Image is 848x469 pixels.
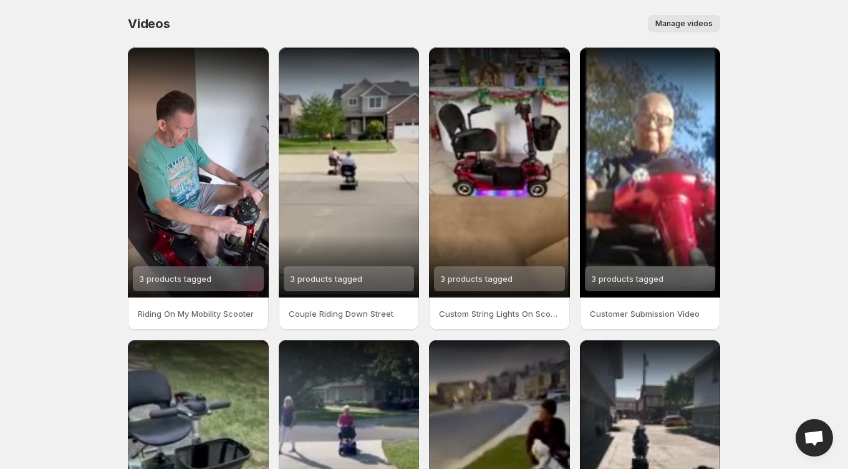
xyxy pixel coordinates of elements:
span: 3 products tagged [290,274,362,284]
p: Customer Submission Video [590,307,711,320]
span: Manage videos [655,19,713,29]
p: Riding On My Mobility Scooter [138,307,259,320]
p: Couple Riding Down Street [289,307,410,320]
span: 3 products tagged [440,274,513,284]
button: Manage videos [648,15,720,32]
span: 3 products tagged [591,274,663,284]
span: 3 products tagged [139,274,211,284]
p: Custom String Lights On Scooter [439,307,560,320]
span: Videos [128,16,170,31]
a: Open chat [796,419,833,457]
